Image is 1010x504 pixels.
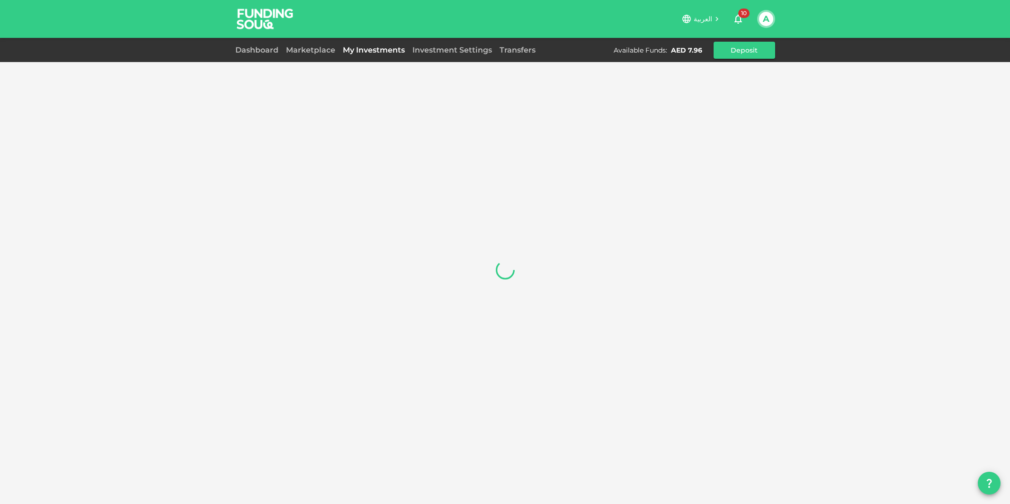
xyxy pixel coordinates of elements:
button: question [978,472,1001,495]
span: العربية [694,15,713,23]
div: Available Funds : [614,45,667,55]
a: Dashboard [235,45,282,54]
button: 10 [729,9,748,28]
div: AED 7.96 [671,45,702,55]
a: Transfers [496,45,539,54]
a: Investment Settings [409,45,496,54]
button: Deposit [714,42,775,59]
a: My Investments [339,45,409,54]
button: A [759,12,773,26]
a: Marketplace [282,45,339,54]
span: 10 [738,9,750,18]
